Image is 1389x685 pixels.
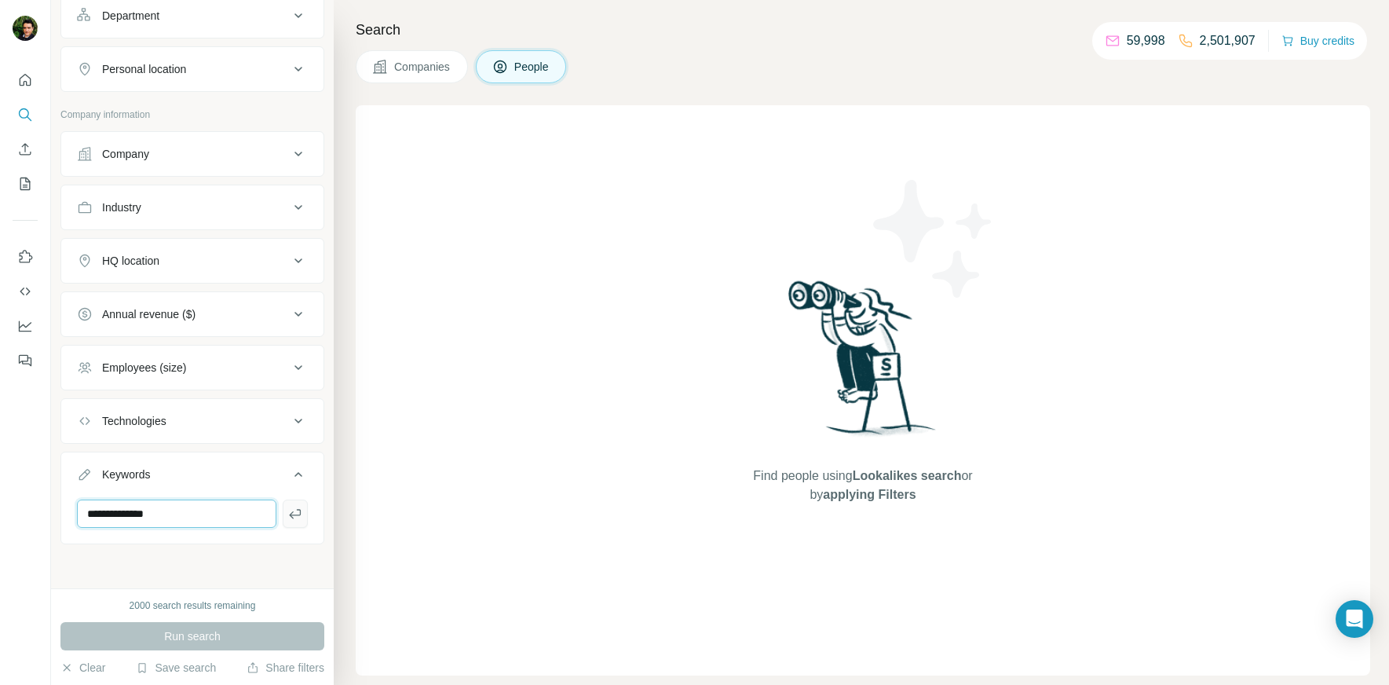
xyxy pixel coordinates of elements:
[102,360,186,375] div: Employees (size)
[13,346,38,375] button: Feedback
[102,8,159,24] div: Department
[1281,30,1354,52] button: Buy credits
[823,488,916,501] span: applying Filters
[247,660,324,676] button: Share filters
[13,135,38,163] button: Enrich CSV
[514,59,550,75] span: People
[61,456,323,500] button: Keywords
[102,146,149,162] div: Company
[102,306,196,322] div: Annual revenue ($)
[130,599,256,613] div: 2000 search results remaining
[737,467,989,504] span: Find people using or by
[356,19,1370,41] h4: Search
[136,660,216,676] button: Save search
[1336,600,1373,638] div: Open Intercom Messenger
[102,61,186,77] div: Personal location
[61,242,323,280] button: HQ location
[61,402,323,440] button: Technologies
[61,189,323,226] button: Industry
[863,168,1004,310] img: Surfe Illustration - Stars
[781,277,945,452] img: Surfe Illustration - Woman searching with binoculars
[102,253,159,269] div: HQ location
[13,312,38,340] button: Dashboard
[61,50,323,88] button: Personal location
[1200,31,1256,50] p: 2,501,907
[60,108,324,122] p: Company information
[61,135,323,173] button: Company
[1127,31,1165,50] p: 59,998
[13,170,38,198] button: My lists
[60,660,105,676] button: Clear
[13,16,38,41] img: Avatar
[102,413,166,429] div: Technologies
[102,467,150,482] div: Keywords
[13,277,38,306] button: Use Surfe API
[13,243,38,271] button: Use Surfe on LinkedIn
[102,200,141,215] div: Industry
[61,295,323,333] button: Annual revenue ($)
[13,101,38,129] button: Search
[394,59,451,75] span: Companies
[13,66,38,94] button: Quick start
[61,349,323,386] button: Employees (size)
[853,469,962,482] span: Lookalikes search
